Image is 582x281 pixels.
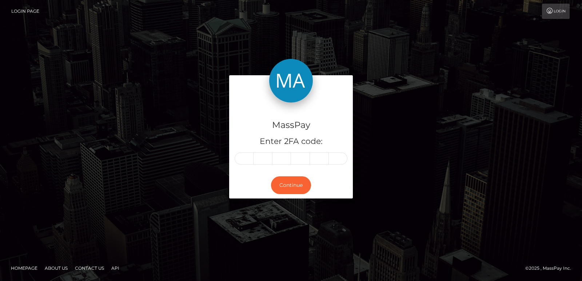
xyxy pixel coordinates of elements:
button: Continue [271,176,311,194]
div: © 2025 , MassPay Inc. [525,264,577,272]
a: About Us [42,262,71,274]
a: Contact Us [72,262,107,274]
a: Login Page [11,4,39,19]
a: API [108,262,122,274]
a: Homepage [8,262,40,274]
img: MassPay [269,59,313,103]
h4: MassPay [235,119,347,132]
a: Login [542,4,570,19]
h5: Enter 2FA code: [235,136,347,147]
